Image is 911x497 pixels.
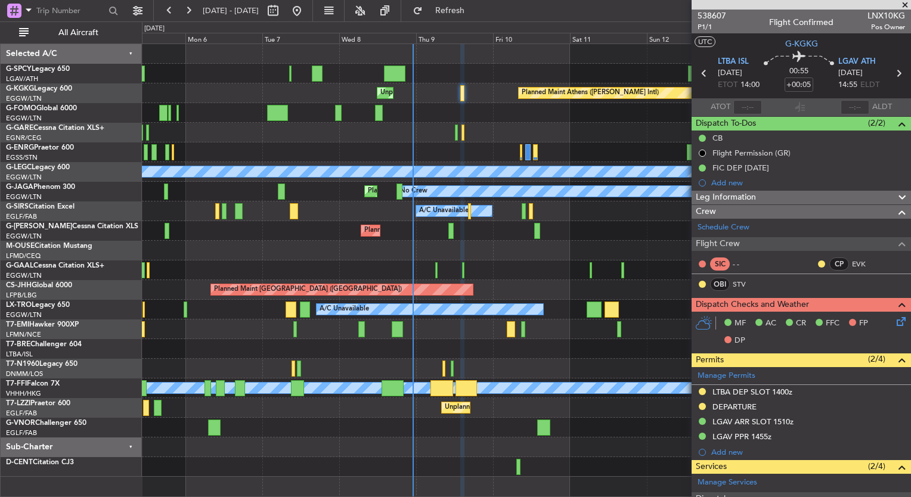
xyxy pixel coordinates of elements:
div: CB [712,133,723,143]
a: DNMM/LOS [6,369,43,378]
a: EGGW/LTN [6,94,42,103]
div: Add new [711,178,905,188]
a: EGLF/FAB [6,409,37,418]
span: G-KGKG [6,85,34,92]
a: EGGW/LTN [6,310,42,319]
a: EGNR/CEG [6,133,42,142]
span: FP [859,318,868,330]
a: EVK [852,259,879,269]
a: EGGW/LTN [6,192,42,201]
span: (2/2) [868,117,885,129]
div: Flight Confirmed [769,16,833,29]
span: LX-TRO [6,302,32,309]
a: M-OUSECitation Mustang [6,243,92,250]
div: Planned Maint [GEOGRAPHIC_DATA] ([GEOGRAPHIC_DATA]) [368,182,556,200]
a: CS-JHHGlobal 6000 [6,282,72,289]
a: G-FOMOGlobal 6000 [6,105,77,112]
a: G-VNORChallenger 650 [6,420,86,427]
span: Leg Information [696,191,756,204]
div: A/C Unavailable [320,300,369,318]
div: Tue 7 [262,33,339,44]
span: FFC [826,318,839,330]
div: DEPARTURE [712,402,757,412]
span: (2/4) [868,353,885,365]
div: [DATE] [144,24,165,34]
span: G-LEGC [6,164,32,171]
div: Planned Maint [GEOGRAPHIC_DATA] ([GEOGRAPHIC_DATA]) [214,281,402,299]
span: Permits [696,353,724,367]
span: 14:00 [740,79,760,91]
span: [DATE] [838,67,863,79]
div: SIC [710,257,730,271]
a: EGGW/LTN [6,114,42,123]
input: --:-- [733,100,762,114]
a: EGSS/STN [6,153,38,162]
a: G-GARECessna Citation XLS+ [6,125,104,132]
a: VHHH/HKG [6,389,41,398]
a: Manage Services [698,477,757,489]
span: G-FOMO [6,105,36,112]
span: LNX10KG [867,10,905,22]
span: T7-N1960 [6,361,39,368]
span: G-VNOR [6,420,35,427]
span: Flight Crew [696,237,740,251]
span: MF [735,318,746,330]
a: EGLF/FAB [6,428,37,437]
span: G-[PERSON_NAME] [6,223,72,230]
a: T7-FFIFalcon 7X [6,380,60,387]
a: LFMN/NCE [6,330,41,339]
div: - - [733,259,760,269]
a: LFMD/CEQ [6,251,41,260]
a: G-KGKGLegacy 600 [6,85,72,92]
span: 538607 [698,10,726,22]
div: Unplanned Maint [GEOGRAPHIC_DATA] ([GEOGRAPHIC_DATA]) [445,399,641,417]
a: EGLF/FAB [6,212,37,221]
span: CS-JHH [6,282,32,289]
span: Pos Owner [867,22,905,32]
div: Sat 11 [570,33,647,44]
span: Dispatch Checks and Weather [696,298,809,312]
span: ELDT [860,79,879,91]
div: Fri 10 [493,33,570,44]
a: T7-BREChallenger 604 [6,341,82,348]
span: [DATE] [718,67,742,79]
a: EGGW/LTN [6,173,42,182]
span: 14:55 [838,79,857,91]
a: LGAV/ATH [6,74,38,83]
div: LGAV PPR 1455z [712,431,771,442]
span: T7-FFI [6,380,27,387]
span: ATOT [711,101,730,113]
div: FIC DEP [DATE] [712,163,769,173]
div: Thu 9 [416,33,493,44]
div: Wed 8 [339,33,416,44]
span: ALDT [872,101,892,113]
div: OBI [710,278,730,291]
a: G-[PERSON_NAME]Cessna Citation XLS [6,223,138,230]
a: EGGW/LTN [6,271,42,280]
span: (2/4) [868,460,885,473]
button: Refresh [407,1,479,20]
button: All Aircraft [13,23,129,42]
a: LFPB/LBG [6,291,37,300]
span: G-JAGA [6,184,33,191]
a: G-SIRSCitation Excel [6,203,75,210]
div: CP [829,257,849,271]
a: Schedule Crew [698,222,749,234]
span: Services [696,460,727,474]
span: P1/1 [698,22,726,32]
span: AC [766,318,776,330]
span: D-CENT [6,459,33,466]
button: UTC [695,36,715,47]
span: T7-BRE [6,341,30,348]
input: Trip Number [36,2,105,20]
span: G-SPCY [6,66,32,73]
span: G-GARE [6,125,33,132]
div: Mon 6 [185,33,262,44]
span: LTBA ISL [718,56,749,68]
a: EGGW/LTN [6,232,42,241]
span: M-OUSE [6,243,35,250]
div: No Crew [400,182,427,200]
div: Sun 5 [109,33,185,44]
a: G-GAALCessna Citation XLS+ [6,262,104,269]
span: T7-EMI [6,321,29,328]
